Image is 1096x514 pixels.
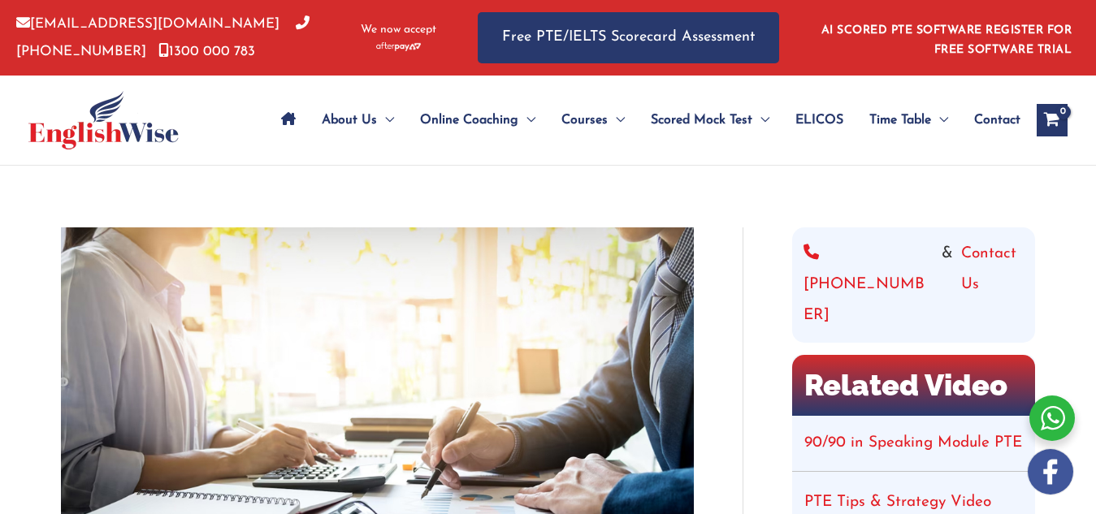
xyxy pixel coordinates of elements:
aside: Header Widget 1 [812,11,1080,64]
a: About UsMenu Toggle [309,92,407,149]
span: Menu Toggle [608,92,625,149]
a: PTE Tips & Strategy Video [804,495,991,510]
span: Contact [974,92,1020,149]
a: Scored Mock TestMenu Toggle [638,92,782,149]
a: Contact Us [961,239,1024,331]
span: Menu Toggle [518,92,535,149]
a: [EMAIL_ADDRESS][DOMAIN_NAME] [16,17,279,31]
a: 1300 000 783 [158,45,255,58]
a: View Shopping Cart, empty [1037,104,1068,136]
span: Time Table [869,92,931,149]
a: ELICOS [782,92,856,149]
a: Online CoachingMenu Toggle [407,92,548,149]
a: AI SCORED PTE SOFTWARE REGISTER FOR FREE SOFTWARE TRIAL [821,24,1072,56]
h2: Related Video [792,355,1035,415]
span: Scored Mock Test [651,92,752,149]
div: & [804,239,1024,331]
span: About Us [322,92,377,149]
span: Online Coaching [420,92,518,149]
nav: Site Navigation: Main Menu [268,92,1020,149]
a: CoursesMenu Toggle [548,92,638,149]
span: Menu Toggle [377,92,394,149]
span: Menu Toggle [931,92,948,149]
img: cropped-ew-logo [28,91,179,149]
a: Contact [961,92,1020,149]
img: white-facebook.png [1028,449,1073,495]
span: We now accept [361,22,436,38]
a: Time TableMenu Toggle [856,92,961,149]
a: [PHONE_NUMBER] [804,239,934,331]
span: Courses [561,92,608,149]
a: [PHONE_NUMBER] [16,17,310,58]
img: Afterpay-Logo [376,42,421,51]
a: Free PTE/IELTS Scorecard Assessment [478,12,779,63]
span: ELICOS [795,92,843,149]
span: Menu Toggle [752,92,769,149]
a: 90/90 in Speaking Module PTE [804,435,1022,451]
